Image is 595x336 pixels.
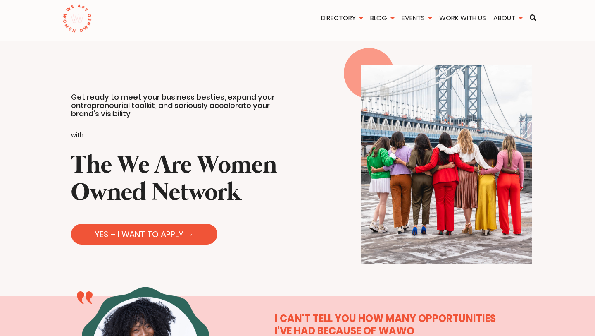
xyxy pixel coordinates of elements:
[71,93,289,118] p: Get ready to meet your business besties, expand your entrepreneurial toolkit, and seriously accel...
[71,130,289,141] p: with
[74,296,95,329] span: “
[318,13,366,24] li: Directory
[490,13,525,23] a: About
[399,13,435,24] li: Events
[71,152,289,207] h1: The We Are Women Owned Network
[490,13,525,24] li: About
[71,224,217,245] a: YES – I WANT TO APPLY →
[367,13,397,24] li: Blog
[436,13,489,23] a: Work With Us
[62,4,92,33] img: logo
[527,14,539,21] a: Search
[318,13,366,23] a: Directory
[399,13,435,23] a: Events
[367,13,397,23] a: Blog
[361,65,532,264] img: We are Women Owned standing together in Brooklyn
